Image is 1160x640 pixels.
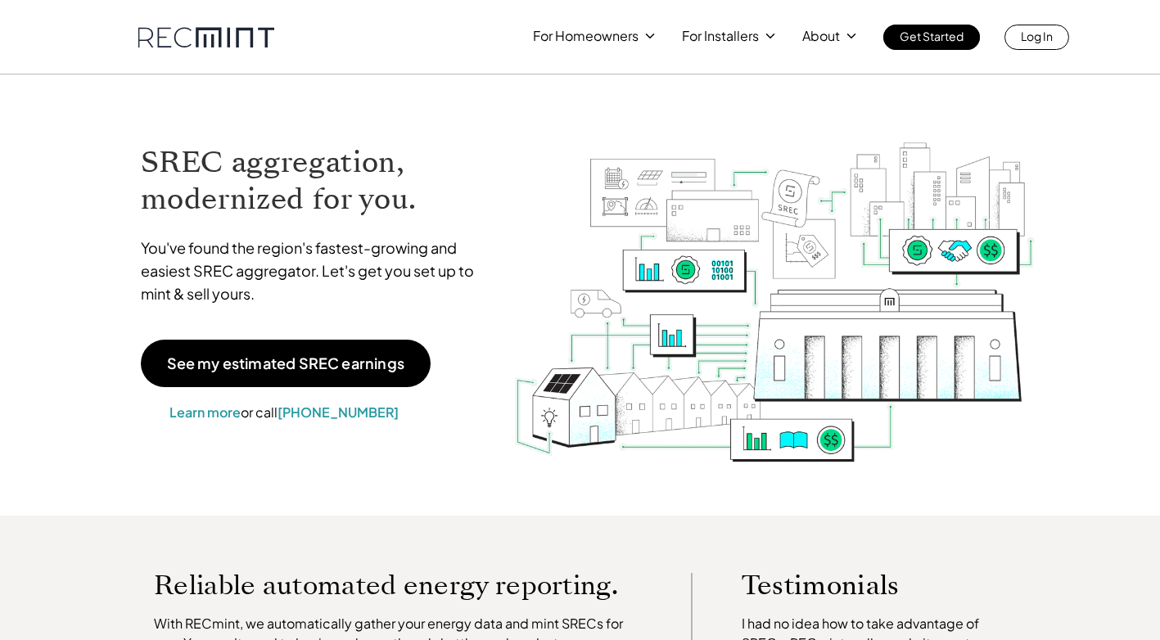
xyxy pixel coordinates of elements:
p: For Installers [682,25,759,47]
a: See my estimated SREC earnings [141,340,431,387]
a: Log In [1004,25,1069,50]
h1: SREC aggregation, modernized for you. [141,144,490,218]
a: Get Started [883,25,980,50]
span: or call [241,403,278,421]
p: For Homeowners [533,25,639,47]
a: Learn more [169,403,241,421]
a: [PHONE_NUMBER] [278,403,399,421]
p: You've found the region's fastest-growing and easiest SREC aggregator. Let's get you set up to mi... [141,237,490,305]
p: Reliable automated energy reporting. [154,573,642,597]
p: Testimonials [742,573,986,597]
p: Get Started [900,25,964,47]
p: Log In [1021,25,1053,47]
img: RECmint value cycle [513,99,1036,466]
p: About [802,25,840,47]
p: See my estimated SREC earnings [167,356,404,371]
